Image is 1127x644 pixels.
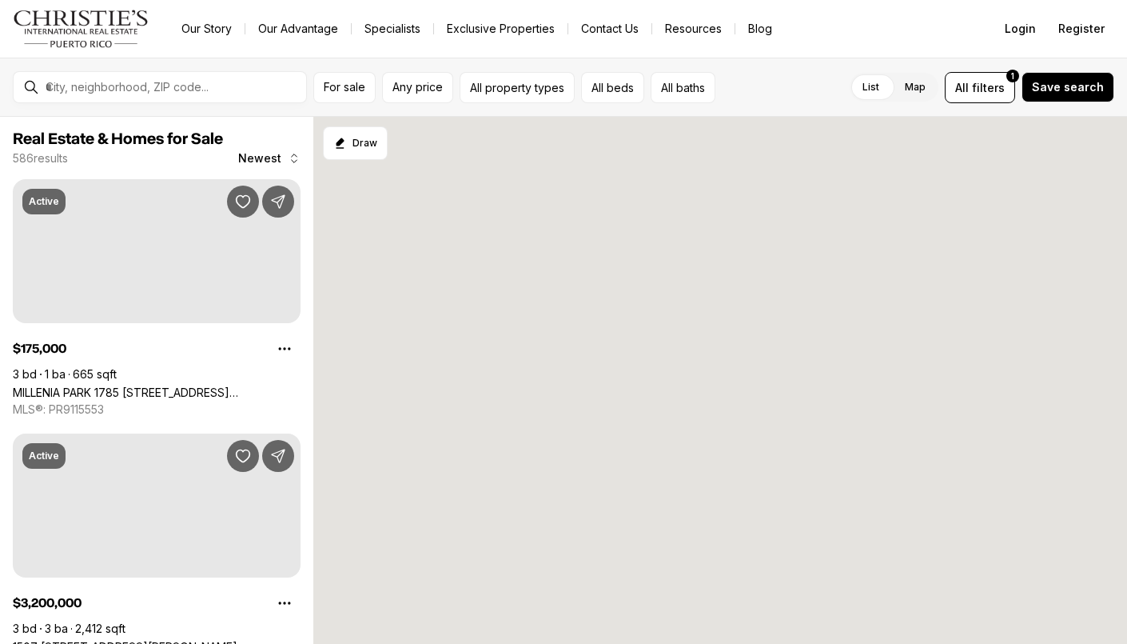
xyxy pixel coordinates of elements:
[29,450,59,462] p: Active
[269,333,301,365] button: Property options
[227,440,259,472] button: Save Property: 1507 ASHFORD #1202
[229,142,310,174] button: Newest
[1032,81,1104,94] span: Save search
[434,18,567,40] a: Exclusive Properties
[13,131,223,147] span: Real Estate & Homes for Sale
[581,72,644,103] button: All beds
[460,72,575,103] button: All property types
[1058,22,1105,35] span: Register
[955,79,969,96] span: All
[352,18,433,40] a: Specialists
[972,79,1005,96] span: filters
[382,72,453,103] button: Any price
[568,18,651,40] button: Contact Us
[324,81,365,94] span: For sale
[735,18,785,40] a: Blog
[238,152,281,165] span: Newest
[850,73,892,102] label: List
[227,186,259,218] button: Save Property: MILLENIA PARK 1785 CALLE J. FERRER Y FERRER 100 #Apt 1101
[269,587,301,619] button: Property options
[323,126,388,160] button: Start drawing
[13,386,301,399] a: MILLENIA PARK 1785 CALLE J. FERRER Y FERRER 100 #Apt 1101, SAN JUAN, PR PR, 00921
[245,18,351,40] a: Our Advantage
[1021,72,1114,102] button: Save search
[892,73,938,102] label: Map
[13,10,149,48] img: logo
[392,81,443,94] span: Any price
[1049,13,1114,45] button: Register
[1011,70,1014,82] span: 1
[995,13,1045,45] button: Login
[169,18,245,40] a: Our Story
[652,18,735,40] a: Resources
[29,195,59,208] p: Active
[945,72,1015,103] button: Allfilters1
[313,72,376,103] button: For sale
[651,72,715,103] button: All baths
[1005,22,1036,35] span: Login
[13,152,68,165] p: 586 results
